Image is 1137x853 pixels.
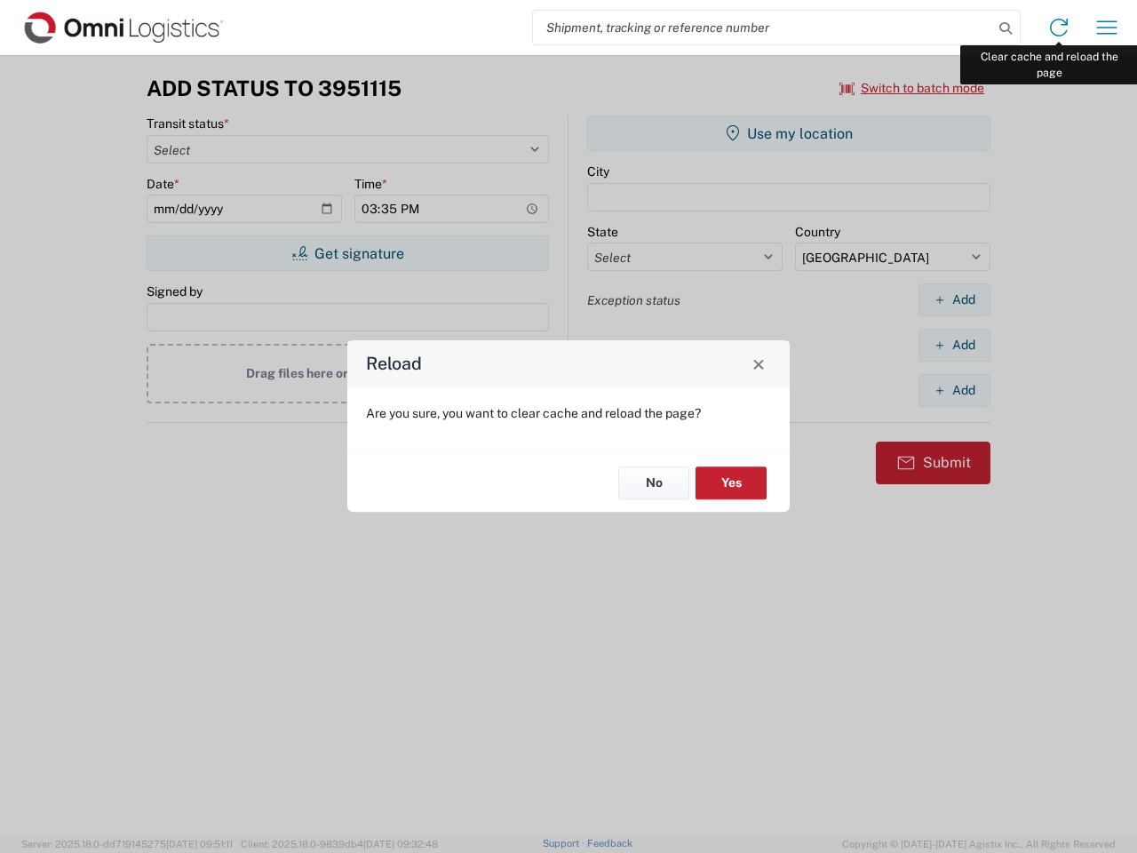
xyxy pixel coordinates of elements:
button: Yes [696,466,767,499]
input: Shipment, tracking or reference number [533,11,993,44]
h4: Reload [366,351,422,377]
button: Close [746,351,771,376]
p: Are you sure, you want to clear cache and reload the page? [366,405,771,421]
button: No [618,466,689,499]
